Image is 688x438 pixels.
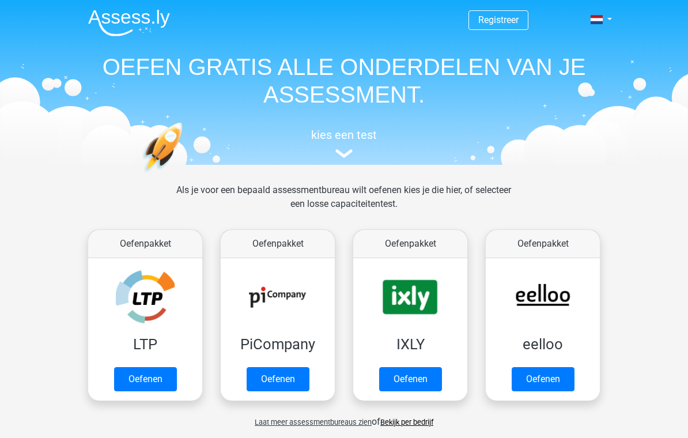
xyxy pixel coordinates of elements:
[167,183,520,225] div: Als je voor een bepaald assessmentbureau wilt oefenen kies je die hier, of selecteer een losse ca...
[380,418,433,426] a: Bekijk per bedrijf
[142,122,227,226] img: oefenen
[79,128,609,158] a: kies een test
[88,9,170,36] img: Assessly
[79,128,609,142] h5: kies een test
[247,367,309,391] a: Oefenen
[512,367,574,391] a: Oefenen
[114,367,177,391] a: Oefenen
[335,149,353,158] img: assessment
[79,406,609,429] div: of
[379,367,442,391] a: Oefenen
[79,53,609,108] h1: OEFEN GRATIS ALLE ONDERDELEN VAN JE ASSESSMENT.
[478,14,519,25] a: Registreer
[255,418,372,426] span: Laat meer assessmentbureaus zien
